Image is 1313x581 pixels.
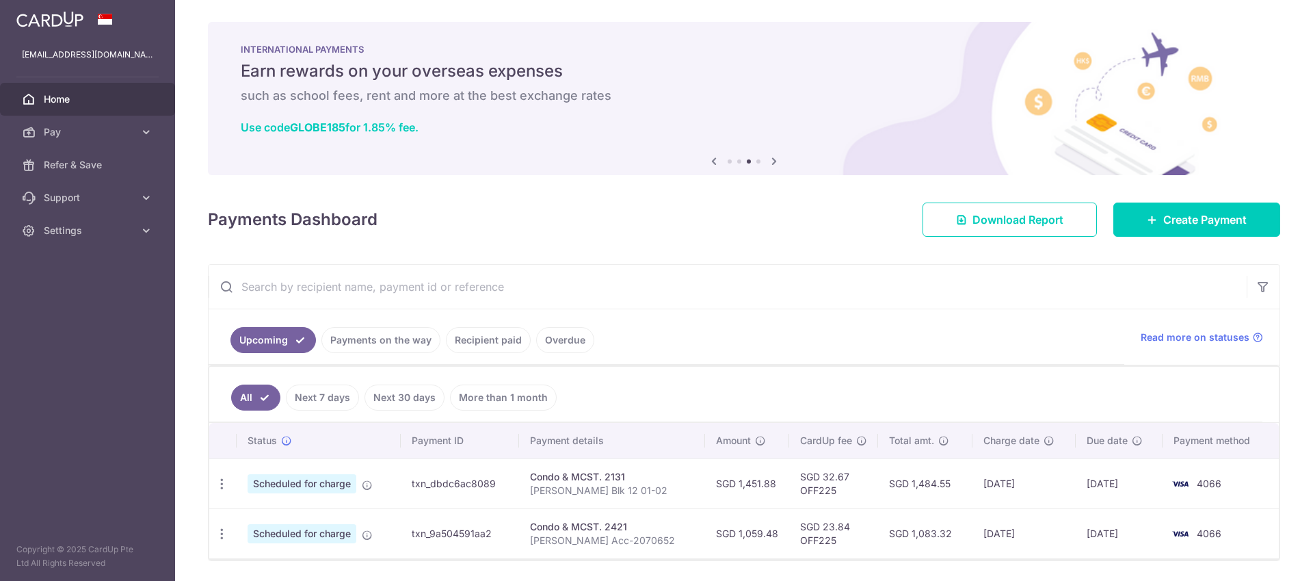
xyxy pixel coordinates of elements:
[1141,331,1249,344] span: Read more on statuses
[972,211,1063,228] span: Download Report
[1087,434,1128,448] span: Due date
[446,327,531,353] a: Recipient paid
[44,158,134,172] span: Refer & Save
[241,120,419,134] a: Use codeGLOBE185for 1.85% fee.
[248,524,356,543] span: Scheduled for charge
[1167,476,1194,492] img: Bank Card
[1197,528,1221,539] span: 4066
[241,44,1247,55] p: INTERNATIONAL PAYMENTS
[530,520,694,534] div: Condo & MCST. 2421
[789,459,878,508] td: SGD 32.67 OFF225
[705,459,789,508] td: SGD 1,451.88
[401,459,519,508] td: txn_dbdc6ac8089
[878,459,972,508] td: SGD 1,484.55
[972,508,1076,558] td: [DATE]
[231,385,280,411] a: All
[401,423,519,459] th: Payment ID
[1076,459,1163,508] td: [DATE]
[290,120,345,134] b: GLOBE185
[530,484,694,498] p: [PERSON_NAME] Blk 12 01-02
[1163,423,1279,459] th: Payment method
[983,434,1039,448] span: Charge date
[248,434,277,448] span: Status
[401,508,519,558] td: txn_9a504591aa2
[1113,203,1280,237] a: Create Payment
[1197,478,1221,489] span: 4066
[1163,211,1247,228] span: Create Payment
[44,191,134,205] span: Support
[519,423,705,459] th: Payment details
[364,385,445,411] a: Next 30 days
[286,385,359,411] a: Next 7 days
[241,88,1247,104] h6: such as school fees, rent and more at the best exchange rates
[450,385,557,411] a: More than 1 month
[716,434,751,448] span: Amount
[878,508,972,558] td: SGD 1,083.32
[1141,331,1263,344] a: Read more on statuses
[530,470,694,484] div: Condo & MCST. 2131
[248,474,356,493] span: Scheduled for charge
[530,534,694,547] p: [PERSON_NAME] Acc-2070652
[44,224,134,237] span: Settings
[789,508,878,558] td: SGD 23.84 OFF225
[230,327,316,353] a: Upcoming
[44,125,134,139] span: Pay
[22,48,153,62] p: [EMAIL_ADDRESS][DOMAIN_NAME]
[241,60,1247,82] h5: Earn rewards on your overseas expenses
[209,265,1247,309] input: Search by recipient name, payment id or reference
[705,508,789,558] td: SGD 1,059.48
[536,327,594,353] a: Overdue
[800,434,852,448] span: CardUp fee
[208,22,1280,175] img: International Payment Banner
[1225,540,1299,574] iframe: Opens a widget where you can find more information
[972,459,1076,508] td: [DATE]
[208,207,377,232] h4: Payments Dashboard
[321,327,440,353] a: Payments on the way
[1167,526,1194,542] img: Bank Card
[889,434,934,448] span: Total amt.
[923,203,1097,237] a: Download Report
[1076,508,1163,558] td: [DATE]
[16,11,83,27] img: CardUp
[44,92,134,106] span: Home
